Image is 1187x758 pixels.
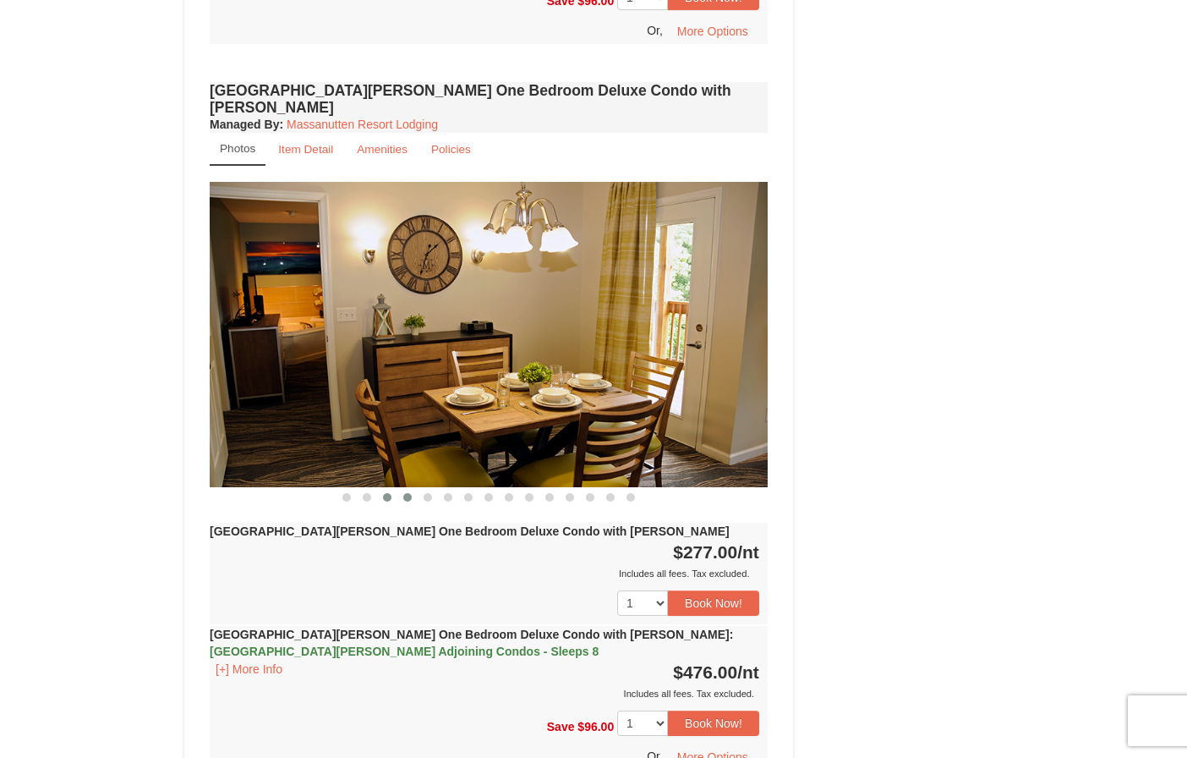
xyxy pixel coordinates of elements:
span: Managed By [210,118,279,131]
a: Photos [210,133,265,166]
strong: : [210,118,283,131]
span: $476.00 [673,662,737,682]
strong: [GEOGRAPHIC_DATA][PERSON_NAME] One Bedroom Deluxe Condo with [PERSON_NAME] [210,525,730,538]
a: Policies [420,133,482,166]
button: More Options [666,19,759,44]
span: [GEOGRAPHIC_DATA][PERSON_NAME] Adjoining Condos - Sleeps 8 [210,645,599,658]
h4: [GEOGRAPHIC_DATA][PERSON_NAME] One Bedroom Deluxe Condo with [PERSON_NAME] [210,82,768,116]
small: Amenities [357,143,408,156]
strong: [GEOGRAPHIC_DATA][PERSON_NAME] One Bedroom Deluxe Condo with [PERSON_NAME] [210,628,733,658]
img: 18876286-124-96467980.jpg [210,182,768,487]
button: Book Now! [668,711,759,736]
span: /nt [737,542,759,562]
small: Item Detail [278,143,333,156]
div: Includes all fees. Tax excluded. [210,685,759,702]
a: Massanutten Resort Lodging [287,118,438,131]
small: Policies [431,143,471,156]
button: [+] More Info [210,660,288,678]
a: Amenities [346,133,418,166]
a: Item Detail [267,133,344,166]
span: Or, [647,24,663,37]
span: $96.00 [577,720,614,733]
div: Includes all fees. Tax excluded. [210,565,759,582]
small: Photos [220,142,255,155]
span: Save [547,720,575,733]
button: Book Now! [668,590,759,616]
span: /nt [737,662,759,682]
strong: $277.00 [673,542,759,562]
span: : [730,628,734,641]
